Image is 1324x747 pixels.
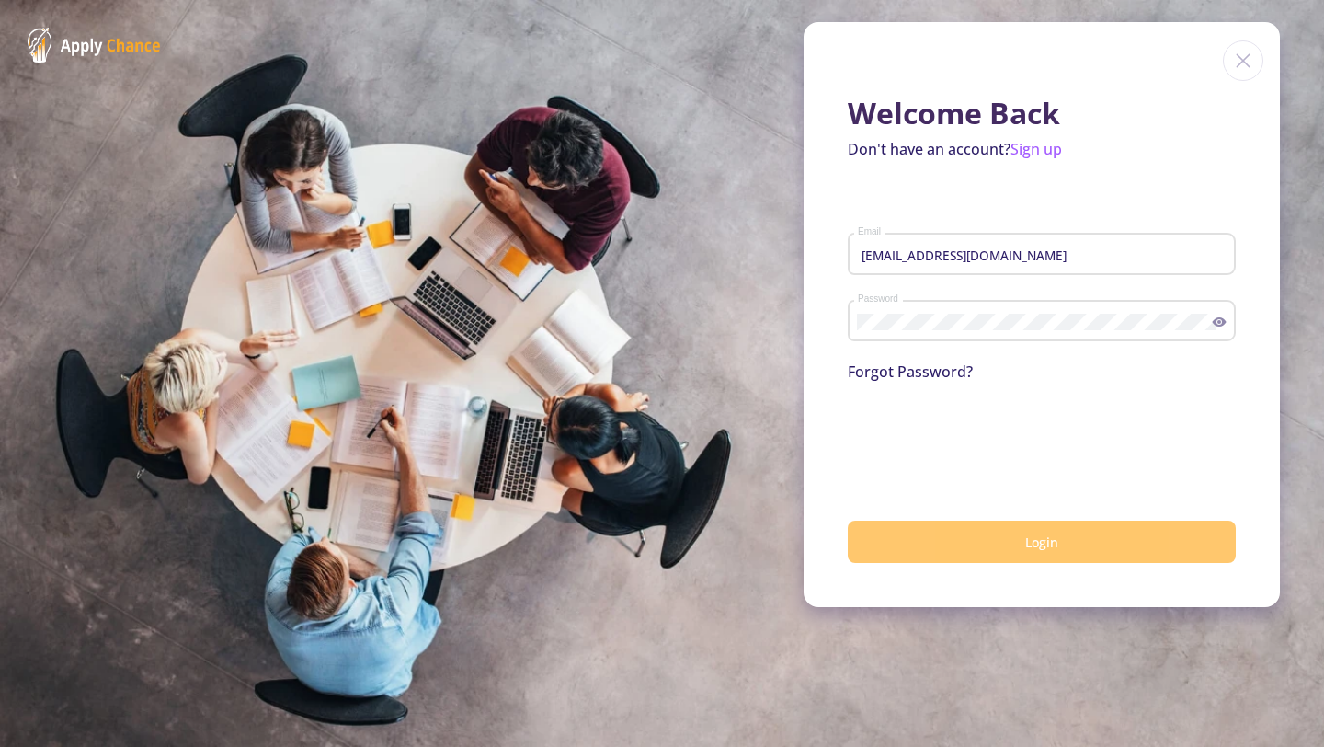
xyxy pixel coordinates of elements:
span: Login [1025,534,1058,551]
img: ApplyChance Logo [28,28,161,63]
a: Forgot Password? [848,362,973,382]
iframe: reCAPTCHA [848,405,1127,477]
h1: Welcome Back [848,96,1236,131]
a: Sign up [1010,139,1062,159]
button: Login [848,521,1236,564]
p: Don't have an account? [848,138,1236,160]
img: close icon [1223,40,1263,81]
